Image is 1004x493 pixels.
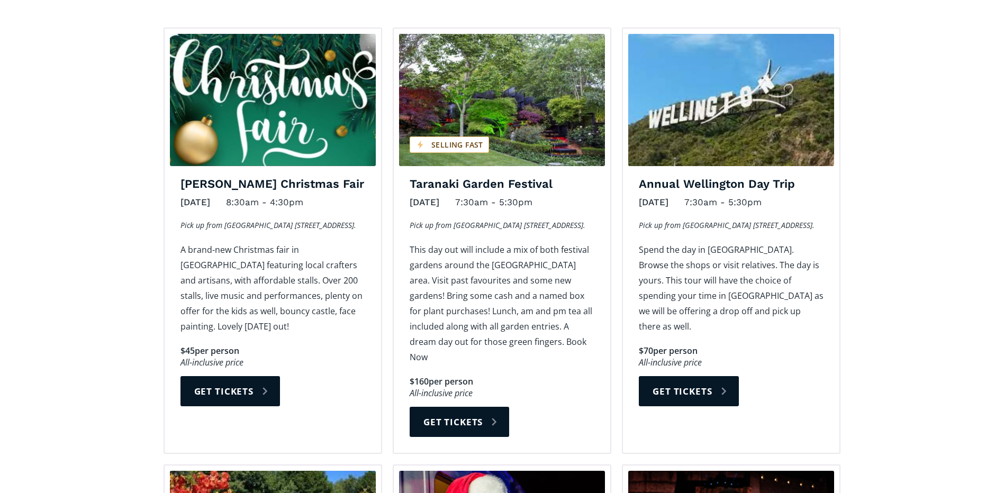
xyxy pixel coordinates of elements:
[410,407,509,437] a: Get tickets
[195,345,239,357] div: per person
[684,194,762,211] div: 7:30am - 5:30pm
[639,376,738,406] a: Get tickets
[180,345,195,357] div: $45
[180,218,365,232] p: Pick up from [GEOGRAPHIC_DATA] [STREET_ADDRESS].
[639,357,824,368] div: All-inclusive price
[639,177,824,192] h4: Annual Wellington Day Trip
[410,376,429,388] div: $160
[410,242,594,365] p: This day out will include a mix of both festival gardens around the [GEOGRAPHIC_DATA] area. Visit...
[180,242,365,334] p: A brand-new Christmas fair in [GEOGRAPHIC_DATA] featuring local crafters and artisans, with affor...
[429,376,473,388] div: per person
[180,357,365,368] div: All-inclusive price
[180,194,210,211] div: [DATE]
[653,345,698,357] div: per person
[639,194,668,211] div: [DATE]
[410,136,489,153] div: Selling fast
[455,194,532,211] div: 7:30am - 5:30pm
[410,218,594,232] p: Pick up from [GEOGRAPHIC_DATA] [STREET_ADDRESS].
[410,177,594,192] h4: Taranaki Garden Festival
[180,177,365,192] h4: [PERSON_NAME] Christmas Fair
[639,218,824,232] p: Pick up from [GEOGRAPHIC_DATA] [STREET_ADDRESS].
[639,242,824,334] p: Spend the day in [GEOGRAPHIC_DATA]. Browse the shops or visit relatives. The day is yours. This t...
[639,345,653,357] div: $70
[226,194,303,211] div: 8:30am - 4:30pm
[410,388,594,399] div: All-inclusive price
[410,194,439,211] div: [DATE]
[180,376,280,406] a: Get tickets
